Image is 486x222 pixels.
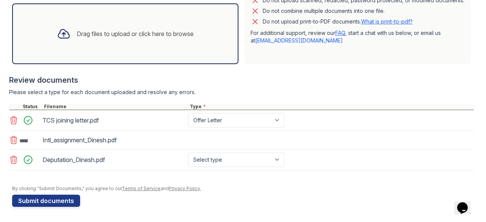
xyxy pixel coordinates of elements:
[361,18,413,25] a: What is print-to-pdf?
[43,114,185,126] div: TCS joining letter.pdf
[122,186,161,191] a: Terms of Service
[43,154,185,166] div: Deputation_Dinesh.pdf
[21,104,43,110] div: Status
[188,104,474,110] div: Type
[43,104,188,110] div: Filename
[9,88,474,96] div: Please select a type for each document uploaded and resolve any errors.
[169,186,201,191] a: Privacy Policy.
[255,37,343,44] a: [EMAIL_ADDRESS][DOMAIN_NAME]
[335,30,345,36] a: FAQ
[77,29,194,38] div: Drag files to upload or click here to browse
[12,186,474,192] div: By clicking "Submit Documents," you agree to our and
[251,29,465,44] p: For additional support, review our , start a chat with us below, or email us at
[12,195,80,207] button: Submit documents
[263,6,385,16] div: Do not combine multiple documents into one file.
[263,18,413,25] p: Do not upload print-to-PDF documents.
[454,192,478,214] iframe: chat widget
[9,75,474,85] div: Review documents
[43,134,185,146] div: Intl_assignment_Dinesh.pdf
